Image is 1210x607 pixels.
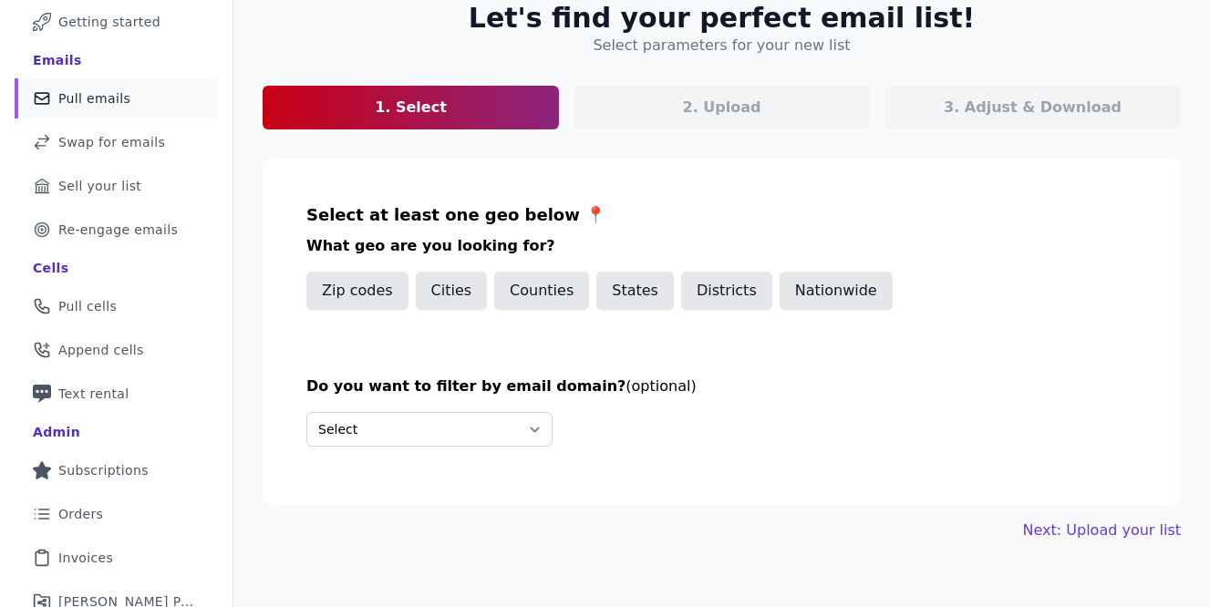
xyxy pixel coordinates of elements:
a: Pull emails [15,78,218,118]
p: 3. Adjust & Download [944,97,1122,118]
span: Orders [58,505,103,523]
button: Nationwide [780,272,893,310]
span: Pull cells [58,297,117,315]
span: Subscriptions [58,461,149,479]
span: Text rental [58,385,129,403]
span: Select at least one geo below 📍 [306,205,605,224]
div: Admin [33,423,80,441]
span: Swap for emails [58,133,165,151]
p: 2. Upload [683,97,761,118]
a: Pull cells [15,286,218,326]
span: Re-engage emails [58,221,178,239]
span: Invoices [58,549,113,567]
button: Zip codes [306,272,409,310]
span: Append cells [58,341,144,359]
a: Subscriptions [15,450,218,490]
h2: Let's find your perfect email list! [469,2,975,35]
span: (optional) [626,377,696,395]
button: Cities [416,272,488,310]
span: Getting started [58,13,160,31]
a: Sell your list [15,166,218,206]
a: Text rental [15,374,218,414]
div: Cells [33,259,68,277]
span: Pull emails [58,89,130,108]
a: Getting started [15,2,218,42]
a: Swap for emails [15,122,218,162]
h3: What geo are you looking for? [306,235,1137,257]
a: 1. Select [263,86,559,129]
a: Invoices [15,538,218,578]
h4: Select parameters for your new list [593,35,850,57]
span: Do you want to filter by email domain? [306,377,626,395]
div: Emails [33,51,82,69]
button: Next: Upload your list [1023,520,1181,541]
a: Orders [15,494,218,534]
button: Districts [681,272,772,310]
a: Append cells [15,330,218,370]
button: Counties [494,272,589,310]
span: Sell your list [58,177,141,195]
button: States [596,272,674,310]
p: 1. Select [375,97,447,118]
a: Re-engage emails [15,210,218,250]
